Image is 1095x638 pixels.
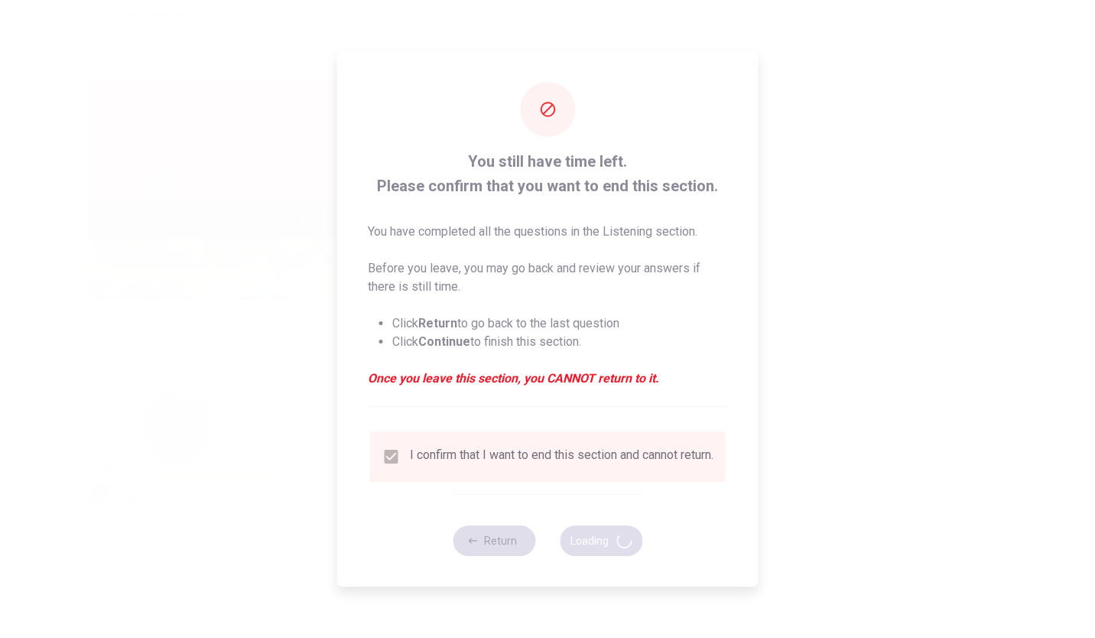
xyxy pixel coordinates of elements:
[418,316,457,330] strong: Return
[368,369,728,388] em: Once you leave this section, you CANNOT return to it.
[392,314,728,333] li: Click to go back to the last question
[410,448,713,466] div: I confirm that I want to end this section and cannot return.
[368,259,728,296] p: Before you leave, you may go back and review your answers if there is still time.
[418,334,470,349] strong: Continue
[368,223,728,241] p: You have completed all the questions in the Listening section.
[392,333,728,351] li: Click to finish this section.
[453,526,535,556] button: Return
[368,149,728,198] span: You still have time left. Please confirm that you want to end this section.
[560,526,642,556] button: Loading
